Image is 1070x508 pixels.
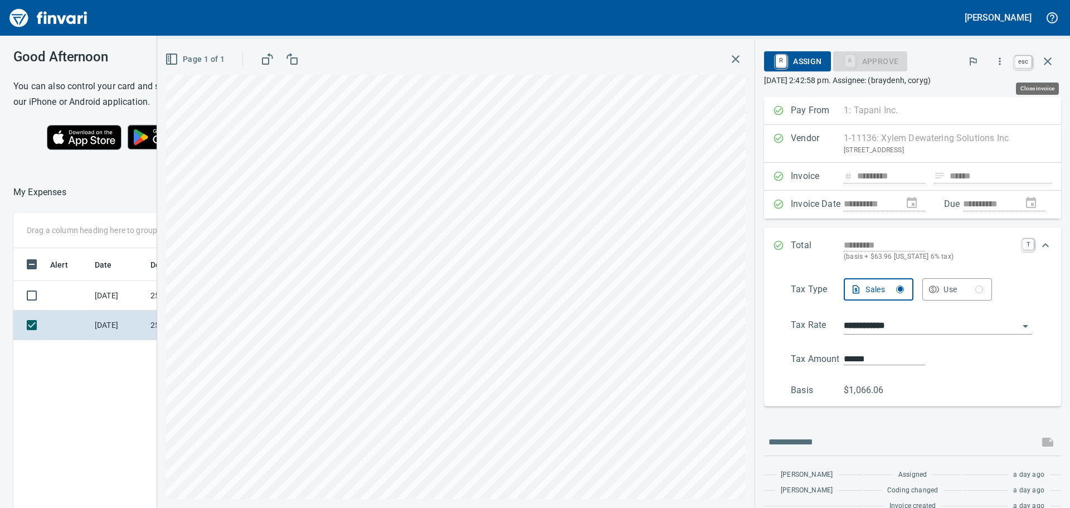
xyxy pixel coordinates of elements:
p: Basis [791,384,844,397]
p: My Expenses [13,186,66,199]
div: Coding Required [833,56,908,65]
h6: You can also control your card and submit expenses from our iPhone or Android application. [13,79,250,110]
span: This records your message into the invoice and notifies anyone mentioned [1034,429,1061,456]
span: Description [150,258,192,272]
button: Sales [844,278,913,301]
p: Tax Type [791,283,844,301]
span: Alert [50,258,68,272]
img: Get it on Google Play [121,119,217,156]
td: [DATE] [90,311,146,340]
td: 250502 [146,311,246,340]
span: a day ago [1013,485,1044,496]
div: Expand [764,228,1061,274]
span: [PERSON_NAME] [781,485,833,496]
span: Date [95,258,127,272]
span: [PERSON_NAME] [781,470,833,481]
img: Download on the App Store [47,125,121,150]
button: Flag [961,49,985,74]
p: Total [791,239,844,263]
button: Use [922,278,992,301]
p: $1,066.06 [844,384,897,397]
a: esc [1015,56,1032,68]
button: [PERSON_NAME] [962,9,1034,26]
h5: [PERSON_NAME] [965,12,1032,23]
button: RAssign [764,51,830,71]
p: Tax Amount [791,352,844,366]
button: Page 1 of 1 [163,49,229,70]
p: Tax Rate [791,318,844,335]
span: Assigned [898,470,927,481]
span: Assign [773,52,821,71]
span: Alert [50,258,82,272]
td: 250502 [146,281,246,311]
h3: Good Afternoon [13,49,250,65]
a: T [1023,239,1034,250]
td: [DATE] [90,281,146,311]
p: Drag a column heading here to group the table [27,225,190,236]
p: (basis + $63.96 [US_STATE] 6% tax) [844,251,1016,263]
div: Expand [764,274,1061,407]
span: Date [95,258,112,272]
span: Coding changed [887,485,938,496]
div: Sales [865,283,904,297]
button: Open [1018,318,1033,334]
span: Page 1 of 1 [167,52,225,66]
nav: breadcrumb [13,186,66,199]
span: a day ago [1013,470,1044,481]
img: Finvari [7,4,90,31]
button: More [988,49,1012,74]
div: Use [943,283,983,297]
span: Description [150,258,207,272]
a: R [776,55,786,67]
p: [DATE] 2:42:58 pm. Assignee: (braydenh, coryg) [764,75,1061,86]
